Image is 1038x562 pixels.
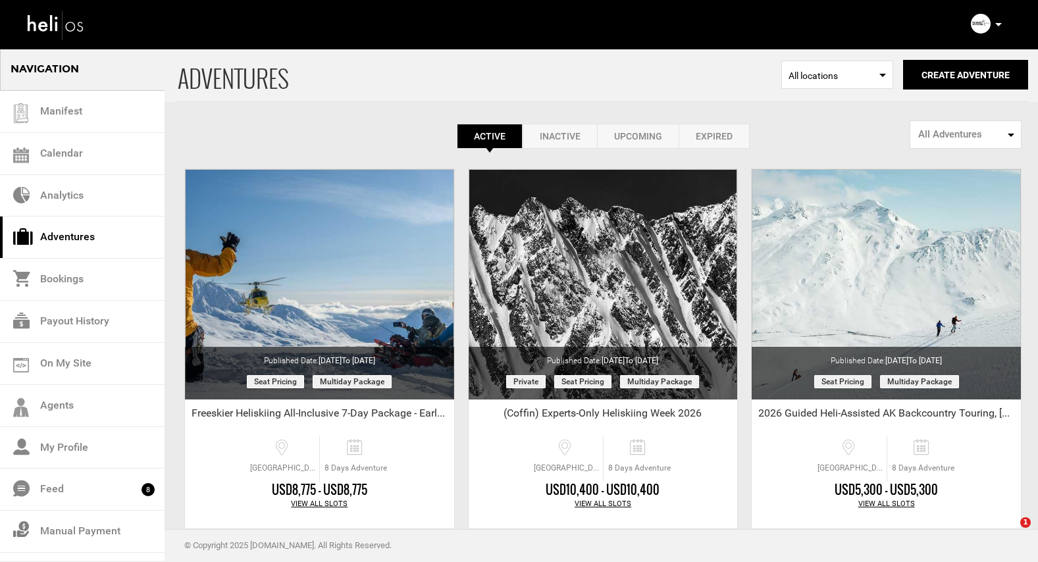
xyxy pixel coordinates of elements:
[918,128,1004,141] span: All Adventures
[880,375,959,388] span: Multiday package
[457,124,523,149] a: Active
[910,120,1022,149] button: All Adventures
[469,482,738,499] div: USD10,400 - USD10,400
[247,375,304,388] span: Seat Pricing
[971,14,991,34] img: 2fc09df56263535bfffc428f72fcd4c8.png
[752,406,1021,426] div: 2026 Guided Heli-Assisted AK Backcountry Touring, [GEOGRAPHIC_DATA], [US_STATE]
[604,463,675,474] span: 8 Days Adventure
[342,356,375,365] span: to [DATE]
[11,103,31,123] img: guest-list.svg
[554,375,611,388] span: Seat Pricing
[178,48,781,101] span: ADVENTURES
[506,375,546,388] span: Private
[789,69,886,82] span: All locations
[602,356,658,365] span: [DATE]
[185,406,454,426] div: Freeskier Heliskiing All-Inclusive 7-Day Package - Early Season
[320,463,392,474] span: 8 Days Adventure
[885,356,942,365] span: [DATE]
[469,347,738,367] div: Published Date:
[313,375,392,388] span: Multiday package
[752,499,1021,509] div: View All Slots
[781,61,893,89] span: Select box activate
[814,463,887,474] span: [GEOGRAPHIC_DATA][PERSON_NAME], [GEOGRAPHIC_DATA]
[185,482,454,499] div: USD8,775 - USD8,775
[469,499,738,509] div: View All Slots
[185,347,454,367] div: Published Date:
[993,517,1025,549] iframe: Intercom live chat
[247,463,319,474] span: [GEOGRAPHIC_DATA][PERSON_NAME], [GEOGRAPHIC_DATA]
[523,124,597,149] a: Inactive
[752,482,1021,499] div: USD5,300 - USD5,300
[625,356,658,365] span: to [DATE]
[903,60,1028,89] button: Create Adventure
[752,347,1021,367] div: Published Date:
[531,463,603,474] span: [GEOGRAPHIC_DATA][PERSON_NAME], [GEOGRAPHIC_DATA]
[620,375,699,388] span: Multiday package
[679,124,750,149] a: Expired
[142,483,155,496] span: 8
[26,7,86,42] img: heli-logo
[908,356,942,365] span: to [DATE]
[13,398,29,417] img: agents-icon.svg
[597,124,679,149] a: Upcoming
[13,358,29,372] img: on_my_site.svg
[185,499,454,509] div: View All Slots
[887,463,959,474] span: 8 Days Adventure
[13,147,29,163] img: calendar.svg
[1020,517,1031,528] span: 1
[814,375,871,388] span: Seat Pricing
[469,406,738,426] div: (Coffin) Experts-Only Heliskiing Week 2026
[319,356,375,365] span: [DATE]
